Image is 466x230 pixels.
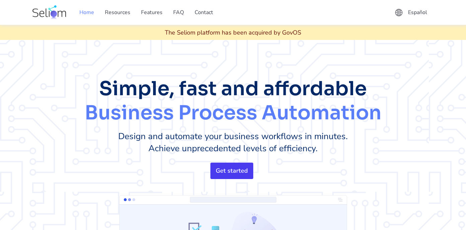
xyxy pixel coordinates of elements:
[216,167,248,175] div: Get started
[165,28,301,37] div: The Seliom platform has been acquired by GovOS
[54,130,412,155] p: Design and automate your business workflows in minutes. Achieve unprecedented levels of efficiency.
[54,77,412,125] h1: Business Process Automation
[99,76,367,101] span: Simple, fast and affordable
[189,3,218,22] a: Contact
[136,3,168,22] a: Features
[210,163,253,179] a: Get started
[74,3,99,22] a: Home
[99,3,136,22] a: Resources
[168,3,189,22] a: FAQ
[403,4,434,20] a: Español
